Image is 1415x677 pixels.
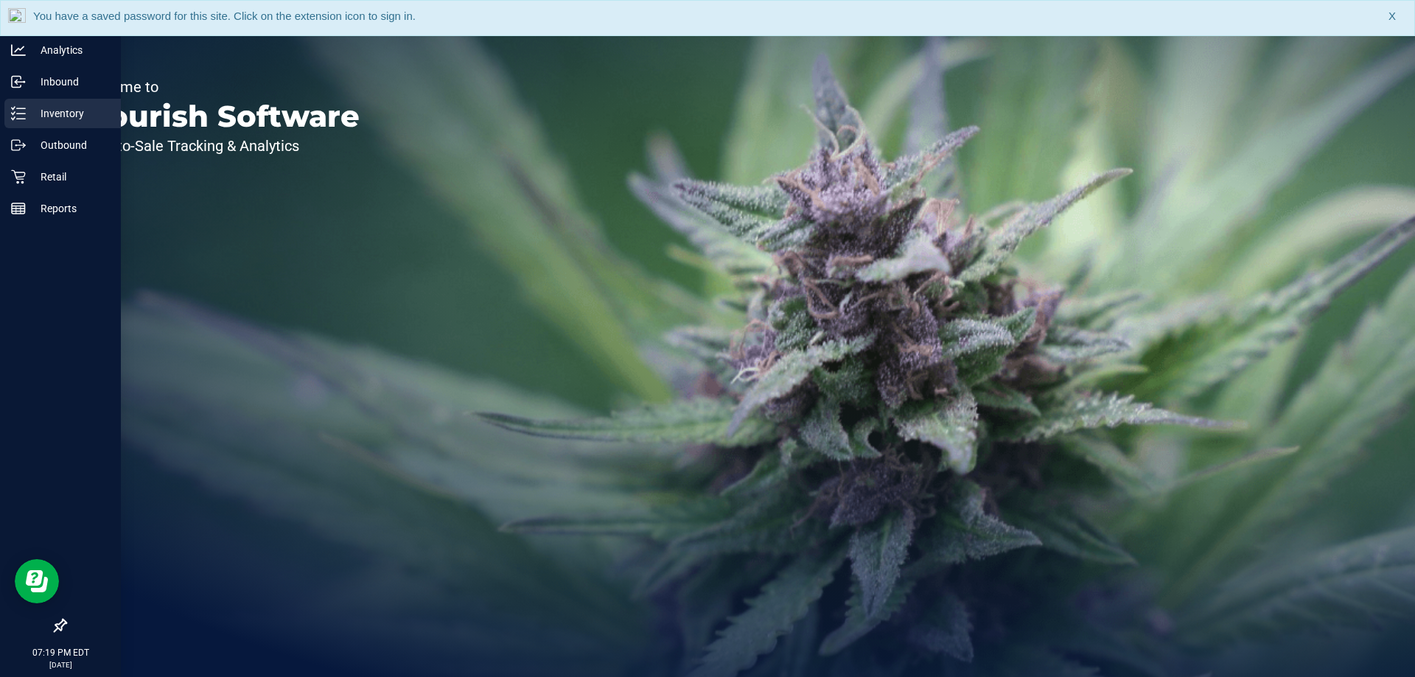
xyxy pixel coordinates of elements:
[80,138,360,153] p: Seed-to-Sale Tracking & Analytics
[11,138,26,152] inline-svg: Outbound
[11,106,26,121] inline-svg: Inventory
[80,80,360,94] p: Welcome to
[33,10,416,22] span: You have a saved password for this site. Click on the extension icon to sign in.
[26,168,114,186] p: Retail
[26,105,114,122] p: Inventory
[26,73,114,91] p: Inbound
[11,43,26,57] inline-svg: Analytics
[1388,8,1396,25] span: X
[7,659,114,670] p: [DATE]
[26,200,114,217] p: Reports
[11,74,26,89] inline-svg: Inbound
[11,201,26,216] inline-svg: Reports
[7,646,114,659] p: 07:19 PM EDT
[11,169,26,184] inline-svg: Retail
[26,136,114,154] p: Outbound
[15,559,59,603] iframe: Resource center
[26,41,114,59] p: Analytics
[80,102,360,131] p: Flourish Software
